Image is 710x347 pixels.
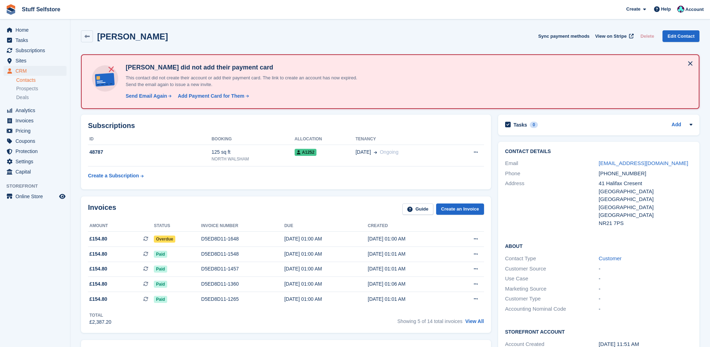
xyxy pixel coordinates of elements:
[89,235,107,243] span: £154.80
[212,148,295,156] div: 125 sq ft
[368,265,451,273] div: [DATE] 01:01 AM
[15,56,58,66] span: Sites
[6,183,70,190] span: Storefront
[436,203,484,215] a: Create an Invoice
[505,328,692,335] h2: Storefront Account
[58,192,67,201] a: Preview store
[599,170,692,178] div: [PHONE_NUMBER]
[368,296,451,303] div: [DATE] 01:01 AM
[4,167,67,177] a: menu
[672,121,681,129] a: Add
[4,45,67,55] a: menu
[4,126,67,136] a: menu
[514,122,527,128] h2: Tasks
[15,35,58,45] span: Tasks
[88,134,212,145] th: ID
[599,265,692,273] div: -
[88,220,154,232] th: Amount
[16,94,67,101] a: Deals
[599,285,692,293] div: -
[4,105,67,115] a: menu
[505,285,599,293] div: Marketing Source
[201,250,284,258] div: D5ED8D11-1548
[212,156,295,162] div: NORTH WALSHAM
[505,255,599,263] div: Contact Type
[626,6,640,13] span: Create
[16,85,38,92] span: Prospects
[4,146,67,156] a: menu
[599,211,692,219] div: [GEOGRAPHIC_DATA]
[356,148,371,156] span: [DATE]
[595,33,627,40] span: View on Stripe
[397,318,463,324] span: Showing 5 of 14 total invoices
[402,203,433,215] a: Guide
[89,296,107,303] span: £154.80
[201,265,284,273] div: D5ED8D11-1457
[284,296,368,303] div: [DATE] 01:00 AM
[89,280,107,288] span: £154.80
[201,220,284,232] th: Invoice number
[16,85,67,92] a: Prospects
[4,56,67,66] a: menu
[15,146,58,156] span: Protection
[15,25,58,35] span: Home
[538,30,590,42] button: Sync payment methods
[201,280,284,288] div: D5ED8D11-1360
[88,169,144,182] a: Create a Subscription
[530,122,538,128] div: 0
[154,296,167,303] span: Paid
[15,126,58,136] span: Pricing
[201,235,284,243] div: D5ED8D11-1648
[88,172,139,179] div: Create a Subscription
[6,4,16,15] img: stora-icon-8386f47178a22dfd0bd8f6a31ec36ba5ce8667c1dd55bd0f319d3a0aa187defe.svg
[685,6,704,13] span: Account
[4,136,67,146] a: menu
[592,30,635,42] a: View on Stripe
[599,255,622,261] a: Customer
[154,236,175,243] span: Overdue
[4,25,67,35] a: menu
[15,105,58,115] span: Analytics
[97,32,168,41] h2: [PERSON_NAME]
[368,235,451,243] div: [DATE] 01:00 AM
[178,92,244,100] div: Add Payment Card for Them
[368,250,451,258] div: [DATE] 01:01 AM
[201,296,284,303] div: D5ED8D11-1265
[15,66,58,76] span: CRM
[505,179,599,227] div: Address
[661,6,671,13] span: Help
[505,295,599,303] div: Customer Type
[380,149,398,155] span: Ongoing
[465,318,484,324] a: View All
[599,275,692,283] div: -
[505,265,599,273] div: Customer Source
[88,122,484,130] h2: Subscriptions
[295,149,316,156] span: A1252
[89,318,111,326] div: £2,387.20
[599,203,692,212] div: [GEOGRAPHIC_DATA]
[295,134,356,145] th: Allocation
[16,94,29,101] span: Deals
[505,242,692,249] h2: About
[505,305,599,313] div: Accounting Nominal Code
[284,265,368,273] div: [DATE] 01:00 AM
[284,280,368,288] div: [DATE] 01:00 AM
[284,250,368,258] div: [DATE] 01:00 AM
[599,179,692,203] div: 41 Halifax Cresent [GEOGRAPHIC_DATA] [GEOGRAPHIC_DATA]
[154,266,167,273] span: Paid
[4,157,67,166] a: menu
[505,149,692,154] h2: Contact Details
[212,134,295,145] th: Booking
[15,167,58,177] span: Capital
[15,45,58,55] span: Subscriptions
[4,66,67,76] a: menu
[284,220,368,232] th: Due
[123,74,369,88] p: This contact did not create their account or add their payment card. The link to create an accoun...
[4,191,67,201] a: menu
[89,250,107,258] span: £154.80
[637,30,657,42] button: Delete
[662,30,699,42] a: Edit Contact
[368,280,451,288] div: [DATE] 01:06 AM
[15,136,58,146] span: Coupons
[356,134,451,145] th: Tenancy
